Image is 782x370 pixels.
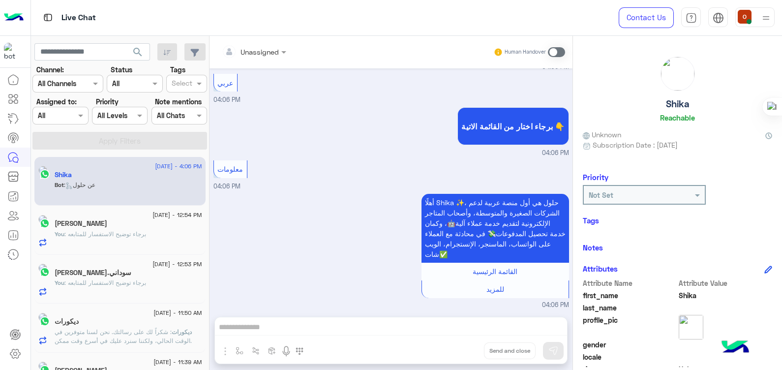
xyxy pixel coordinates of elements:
a: tab [681,7,701,28]
label: Tags [170,64,185,75]
label: Channel: [36,64,64,75]
span: [DATE] - 12:54 PM [152,211,202,219]
img: tab [686,12,697,24]
img: WhatsApp [40,316,50,326]
img: profile [760,12,772,24]
h6: Tags [583,216,772,225]
img: hulul-logo.png [718,331,752,365]
label: Assigned to: [36,96,77,107]
span: معلومات [217,165,243,173]
span: برجاء اختار من القائمة الاتية 👇 [461,122,565,131]
small: Human Handover [505,48,546,56]
span: null [679,352,773,362]
p: 26/8/2025, 4:06 PM [421,194,569,263]
span: [DATE] - 11:50 AM [153,308,202,317]
img: WhatsApp [40,169,50,179]
img: Logo [4,7,24,28]
span: profile_pic [583,315,677,338]
span: [DATE] - 11:39 AM [153,358,202,367]
img: picture [38,313,47,322]
img: picture [38,264,47,273]
h6: Priority [583,173,608,182]
img: 114004088273201 [4,43,22,61]
span: ‏شكراً لك على رسالتك. نحن لسنا متوفرين في الوقت الحالي، ولكننا سنرد عليك في أسرع وقت ممكن. [55,328,192,344]
h5: محمد الدوسري [55,219,107,228]
span: 04:06 PM [213,96,241,103]
img: tab [713,12,724,24]
span: للمزيد [486,285,504,293]
span: 04:06 PM [542,301,569,310]
span: Attribute Value [679,278,773,288]
button: search [126,43,150,64]
span: Shika [679,290,773,301]
span: القائمة الرئيسية [473,267,517,276]
span: gender [583,339,677,350]
span: Unknown [583,129,621,140]
h5: يونس.سوداني [55,269,131,277]
label: Status [111,64,132,75]
h6: Reachable [660,113,695,122]
span: 04:06 PM [213,183,241,190]
img: tab [42,11,54,24]
span: last_name [583,303,677,313]
span: 04:06 PM [542,149,569,158]
button: Send and close [484,342,536,359]
p: Live Chat [61,11,96,25]
span: You [55,230,64,238]
img: picture [679,315,703,339]
span: search [132,46,144,58]
img: WhatsApp [40,218,50,228]
span: برجاء توضيح الاستفسار للمتابعه [64,279,146,286]
img: picture [661,57,694,91]
span: عربي [217,79,233,87]
span: [DATE] - 12:53 PM [152,260,202,269]
h5: Shika [666,98,690,110]
label: Priority [96,96,119,107]
span: Bot [55,181,64,188]
h5: Shika [55,171,72,179]
span: [DATE] - 4:06 PM [155,162,202,171]
h6: Notes [583,243,603,252]
span: برجاء توضيح الاستفسار للمتابعه [64,230,146,238]
span: Attribute Name [583,278,677,288]
button: Apply Filters [32,132,207,150]
span: ديكورات [172,328,192,336]
span: locale [583,352,677,362]
span: Subscription Date : [DATE] [593,140,678,150]
h6: Attributes [583,264,618,273]
img: picture [38,166,47,175]
span: : عن حلول [64,181,95,188]
h5: ديكورات [55,317,79,326]
span: null [679,339,773,350]
span: You [55,279,64,286]
label: Note mentions [155,96,202,107]
span: first_name [583,290,677,301]
img: userImage [738,10,752,24]
div: Select [170,78,192,91]
img: picture [38,215,47,224]
img: WhatsApp [40,267,50,277]
a: Contact Us [619,7,674,28]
